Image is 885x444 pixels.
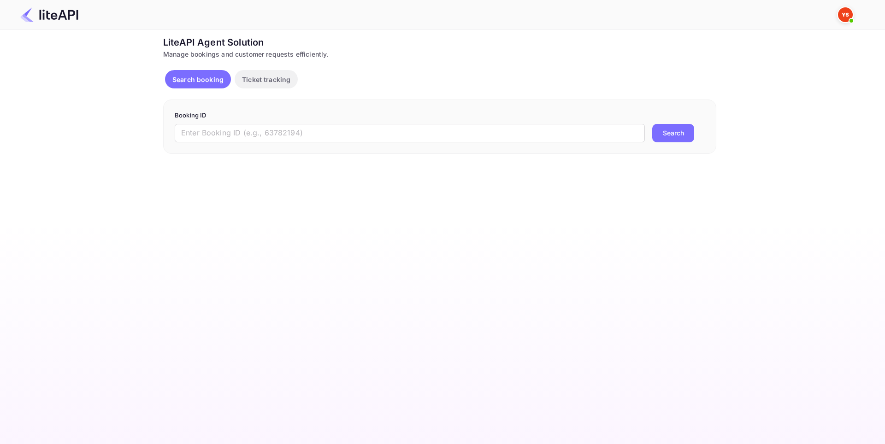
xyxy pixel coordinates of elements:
img: LiteAPI Logo [20,7,78,22]
div: Manage bookings and customer requests efficiently. [163,49,716,59]
input: Enter Booking ID (e.g., 63782194) [175,124,645,142]
div: LiteAPI Agent Solution [163,35,716,49]
p: Ticket tracking [242,75,290,84]
p: Booking ID [175,111,705,120]
button: Search [652,124,694,142]
img: Yandex Support [838,7,853,22]
p: Search booking [172,75,224,84]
